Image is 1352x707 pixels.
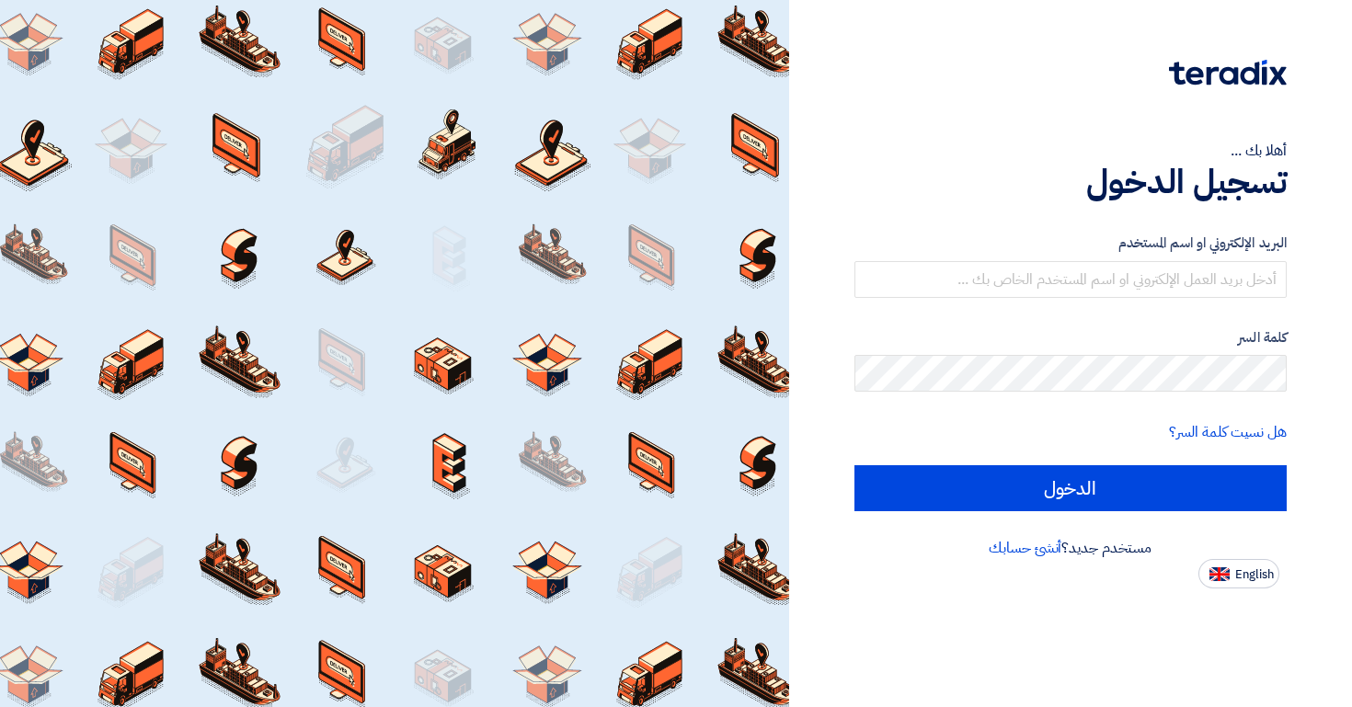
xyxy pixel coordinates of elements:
div: مستخدم جديد؟ [854,537,1288,559]
input: أدخل بريد العمل الإلكتروني او اسم المستخدم الخاص بك ... [854,261,1288,298]
a: هل نسيت كلمة السر؟ [1169,421,1287,443]
img: Teradix logo [1169,60,1287,86]
div: أهلا بك ... [854,140,1288,162]
a: أنشئ حسابك [989,537,1061,559]
label: البريد الإلكتروني او اسم المستخدم [854,233,1288,254]
img: en-US.png [1209,567,1230,581]
button: English [1198,559,1279,588]
label: كلمة السر [854,327,1288,348]
span: English [1235,568,1274,581]
h1: تسجيل الدخول [854,162,1288,202]
input: الدخول [854,465,1288,511]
